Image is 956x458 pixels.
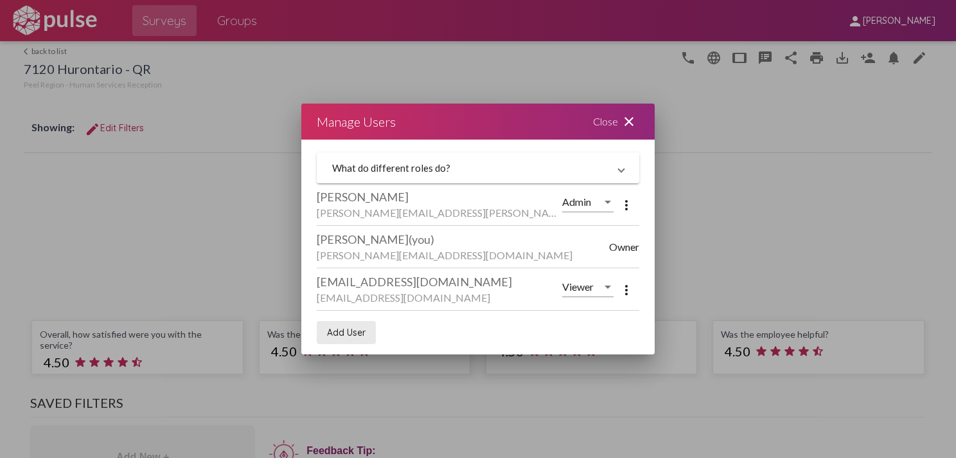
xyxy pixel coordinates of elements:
button: More options menu [614,192,639,217]
span: Viewer [562,280,594,293]
mat-icon: close [621,114,637,129]
div: [PERSON_NAME] [317,190,562,204]
button: More options menu [614,277,639,302]
mat-expansion-panel-header: What do different roles do? [317,152,639,183]
mat-panel-title: What do different roles do? [332,162,608,174]
div: [EMAIL_ADDRESS][DOMAIN_NAME] [317,291,562,304]
div: Close [578,104,655,140]
mat-icon: more_vert [619,197,634,213]
div: [PERSON_NAME] [317,232,609,246]
span: Add User [327,327,366,338]
span: (you) [409,232,434,246]
span: Owner [609,241,639,253]
div: [EMAIL_ADDRESS][DOMAIN_NAME] [317,275,562,289]
div: [PERSON_NAME][EMAIL_ADDRESS][DOMAIN_NAME] [317,249,609,261]
span: Admin [562,196,591,208]
mat-icon: more_vert [619,282,634,298]
div: [PERSON_NAME][EMAIL_ADDRESS][PERSON_NAME][DOMAIN_NAME] [317,206,562,219]
div: Manage Users [317,111,396,132]
button: add user [317,321,376,344]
